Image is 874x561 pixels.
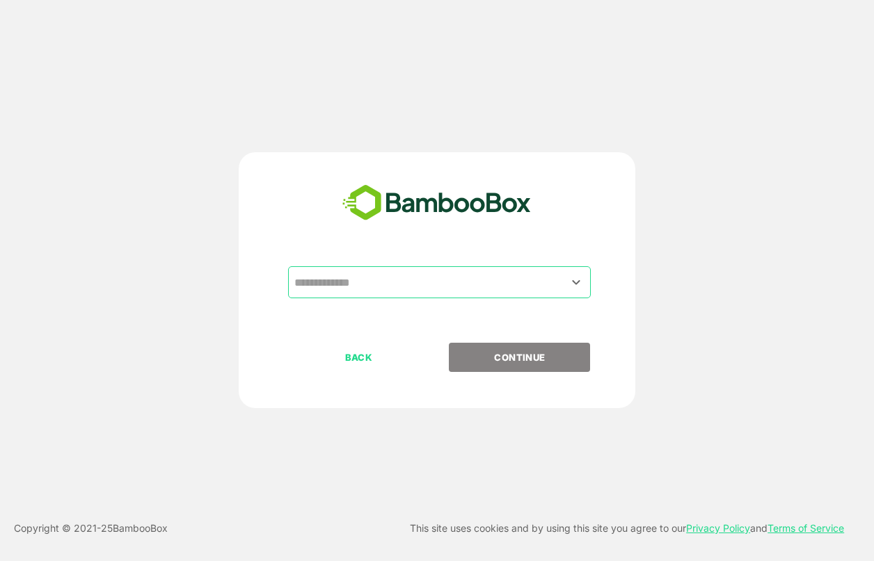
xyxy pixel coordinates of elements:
[410,520,844,537] p: This site uses cookies and by using this site you agree to our and
[450,350,589,365] p: CONTINUE
[567,273,586,291] button: Open
[449,343,590,372] button: CONTINUE
[14,520,168,537] p: Copyright © 2021- 25 BambooBox
[335,180,539,226] img: bamboobox
[288,343,429,372] button: BACK
[686,522,750,534] a: Privacy Policy
[289,350,429,365] p: BACK
[768,522,844,534] a: Terms of Service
